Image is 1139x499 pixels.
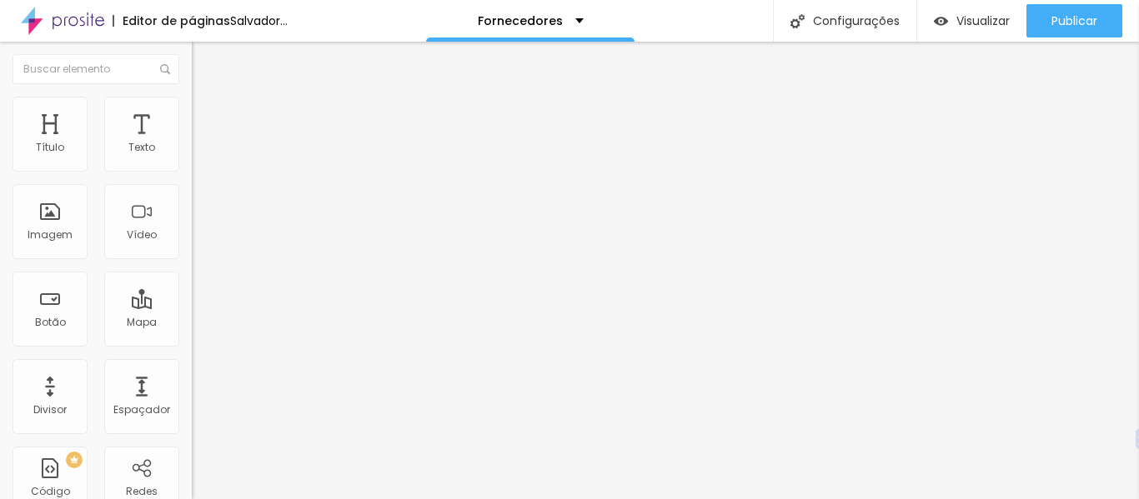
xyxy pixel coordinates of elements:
[28,227,73,242] font: Imagem
[33,402,67,417] font: Divisor
[478,12,563,29] font: Fornecedores
[113,402,170,417] font: Espaçador
[13,54,179,84] input: Buscar elemento
[123,12,230,29] font: Editor de páginas
[127,315,157,329] font: Mapa
[160,64,170,74] img: Ícone
[1026,4,1122,37] button: Publicar
[230,12,288,29] font: Salvador...
[35,315,66,329] font: Botão
[128,140,155,154] font: Texto
[127,227,157,242] font: Vídeo
[956,12,1010,29] font: Visualizar
[790,14,805,28] img: Ícone
[934,14,948,28] img: view-1.svg
[813,12,900,29] font: Configurações
[192,42,1139,499] iframe: Editor
[917,4,1026,37] button: Visualizar
[36,140,64,154] font: Título
[1051,12,1097,29] font: Publicar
